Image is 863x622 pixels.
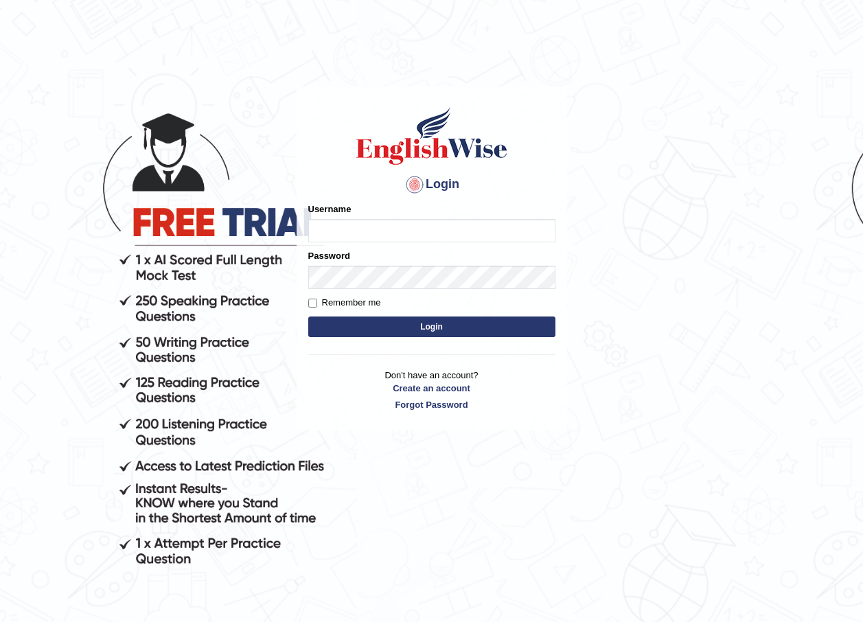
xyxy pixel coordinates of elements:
label: Password [308,249,350,262]
input: Remember me [308,299,317,308]
button: Login [308,316,555,337]
a: Forgot Password [308,398,555,411]
label: Username [308,203,352,216]
a: Create an account [308,382,555,395]
p: Don't have an account? [308,369,555,411]
img: Logo of English Wise sign in for intelligent practice with AI [354,105,510,167]
h4: Login [308,174,555,196]
label: Remember me [308,296,381,310]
